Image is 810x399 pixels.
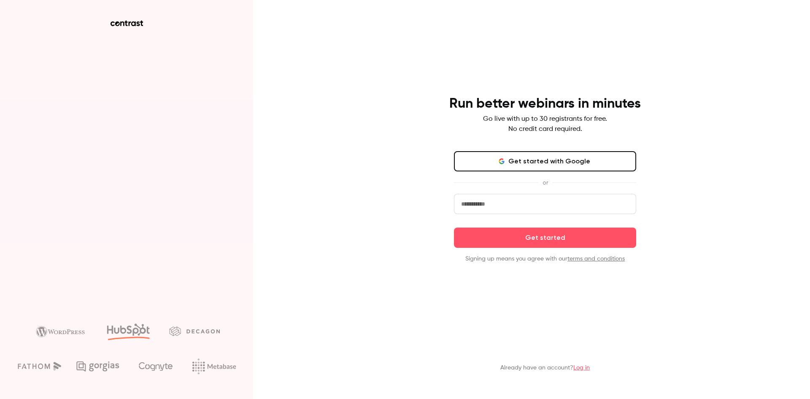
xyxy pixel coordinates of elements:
[454,228,636,248] button: Get started
[500,364,590,372] p: Already have an account?
[454,255,636,263] p: Signing up means you agree with our
[454,151,636,171] button: Get started with Google
[449,95,641,112] h4: Run better webinars in minutes
[573,365,590,371] a: Log in
[538,178,552,187] span: or
[483,114,607,134] p: Go live with up to 30 registrants for free. No credit card required.
[567,256,625,262] a: terms and conditions
[169,326,220,336] img: decagon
